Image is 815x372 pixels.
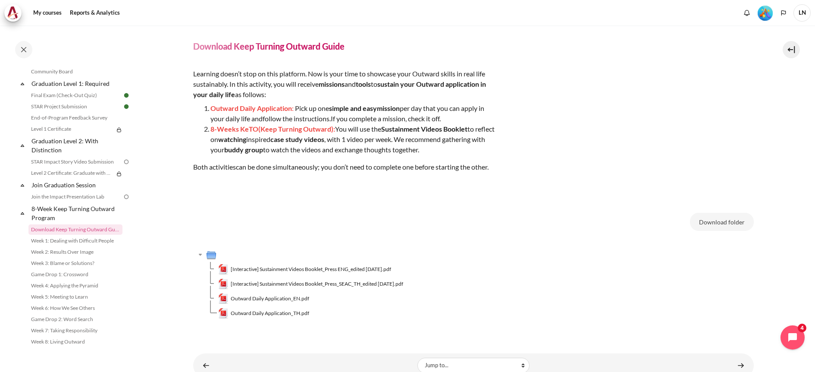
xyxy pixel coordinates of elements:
span: Collapse [18,141,27,150]
img: Outward Daily Application_EN.pdf [218,293,229,304]
a: Game Drop 1: Crossword [28,269,122,280]
p: Both activities ; you don’t need to complete one before starting the other. [193,162,495,172]
a: Outward Daily Application_TH.pdfOutward Daily Application_TH.pdf [218,308,310,318]
span: nd [255,114,331,123]
strong: case study videos [270,135,324,143]
a: Join Graduation Session [30,179,122,191]
span: : [333,125,335,133]
a: [Interactive] Sustainment Videos Booklet_Press ENG_edited July 2023.pdf[Interactive] Sustainment ... [218,264,392,274]
img: Done [122,91,130,99]
span: Outward Daily Application_TH.pdf [231,309,309,317]
span: follow the instructions. [263,114,331,123]
a: Level 2 Certificate: Graduate with Distinction [28,168,114,178]
button: Download folder [690,213,754,231]
a: Week 5: Meeting to Learn [28,292,122,302]
strong: buddy group [224,145,263,154]
a: STAR Impact Story Video Submission [28,157,122,167]
a: Week 1: Dealing with Difficult People [28,236,122,246]
a: Week 8: Living Outward [28,337,122,347]
p: You will use the to reflect on inspired , e recommend gathering with your to watch the videos and... [210,124,495,155]
span: . W [326,135,401,143]
div: Level #5 [758,5,773,21]
span: Outward Daily Application [210,104,292,112]
a: User menu [793,4,811,22]
div: Show notification window with no new notifications [740,6,753,19]
a: Week 4: Applying the Pyramid [28,281,122,291]
span: with 1 video per week [327,135,391,143]
p: Pick up one per day that you can apply in your daily life a If you complete a mission, check it off. [210,103,495,124]
a: Final Exam (Check-Out Quiz) [28,90,122,101]
img: Level #5 [758,6,773,21]
strong: simple and easy [329,104,377,112]
img: Done [122,103,130,110]
span: can be done simultaneously [236,163,318,171]
img: Architeck [7,6,19,19]
strong: tools [356,80,371,88]
span: : [292,104,294,112]
strong: missions [319,80,345,88]
a: Architeck Architeck [4,4,26,22]
a: Level 1 Certificate [28,124,114,134]
span: (Keep Turning Outward) [258,125,333,133]
img: Outward Daily Application_TH.pdf [218,308,229,318]
a: Game Drop 2: Word Search [28,314,122,325]
img: To do [122,193,130,201]
a: Graduation Level 1: Required [30,78,122,89]
a: Week 7: Taking Responsibility [28,325,122,336]
a: STAR Project Submission [28,101,122,112]
a: Outward Daily Application_EN.pdfOutward Daily Application_EN.pdf [218,293,310,304]
a: Week 2: Results Over Image [28,247,122,257]
span: Collapse [18,181,27,189]
a: [Interactive] Sustainment Videos Booklet_Press_SEAC_TH_edited July 2023.pdf[Interactive] Sustainm... [218,279,404,289]
a: Download Keep Turning Outward Guide [28,224,122,235]
a: End-of-Program Feedback Survey [28,113,122,123]
a: Week 6: How We See Others [28,303,122,313]
span: Collapse [18,209,27,218]
span: 8-Weeks KeTO [210,125,258,133]
strong: mission [377,104,400,112]
a: My courses [30,4,65,22]
a: Join the Impact Presentation Lab [28,192,122,202]
span: [Interactive] Sustainment Videos Booklet_Press_SEAC_TH_edited [DATE].pdf [231,280,403,288]
a: 8-Week Keep Turning Outward Program [30,203,122,224]
h4: Download Keep Turning Outward Guide [193,41,345,52]
span: Collapse [18,79,27,88]
img: To do [122,158,130,166]
a: Community Board [28,66,122,77]
button: Languages [777,6,790,19]
strong: Sustainment Videos Booklet [381,125,467,133]
a: Level #5 [754,5,776,21]
img: [Interactive] Sustainment Videos Booklet_Press_SEAC_TH_edited July 2023.pdf [218,279,229,289]
span: [Interactive] Sustainment Videos Booklet_Press ENG_edited [DATE].pdf [231,265,391,273]
a: Graduation Level 2: With Distinction [30,135,122,156]
a: Week 3: Blame or Solutions? [28,258,122,268]
p: Learning doesn’t stop on this platform. Now is your time to showcase your Outward skills in real ... [193,69,495,100]
a: Reports & Analytics [67,4,123,22]
span: LN [793,4,811,22]
img: [Interactive] Sustainment Videos Booklet_Press ENG_edited July 2023.pdf [218,264,229,274]
span: Outward Daily Application_EN.pdf [231,295,309,303]
strong: watching [218,135,246,143]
